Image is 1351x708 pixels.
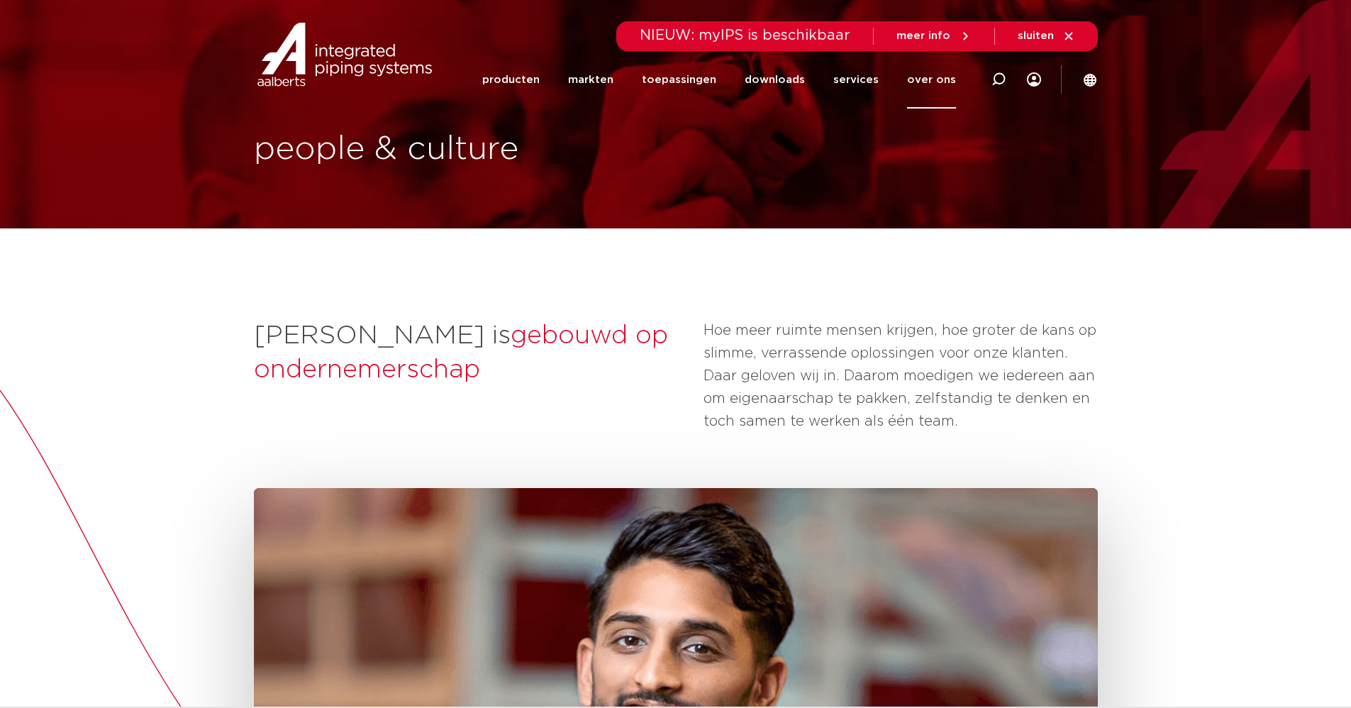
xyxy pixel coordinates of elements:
[1018,31,1054,41] span: sluiten
[1018,30,1075,43] a: sluiten
[482,51,540,109] a: producten
[896,30,972,43] a: meer info
[254,127,669,172] h1: people & culture
[896,31,950,41] span: meer info
[254,319,689,387] h2: [PERSON_NAME] is
[482,51,956,109] nav: Menu
[642,51,716,109] a: toepassingen
[745,51,805,109] a: downloads
[1027,51,1041,109] div: my IPS
[254,323,668,382] span: gebouwd op ondernemerschap
[640,28,850,43] span: NIEUW: myIPS is beschikbaar
[833,51,879,109] a: services
[907,51,956,109] a: over ons
[704,319,1098,433] p: Hoe meer ruimte mensen krijgen, hoe groter de kans op slimme, verrassende oplossingen voor onze k...
[568,51,613,109] a: markten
